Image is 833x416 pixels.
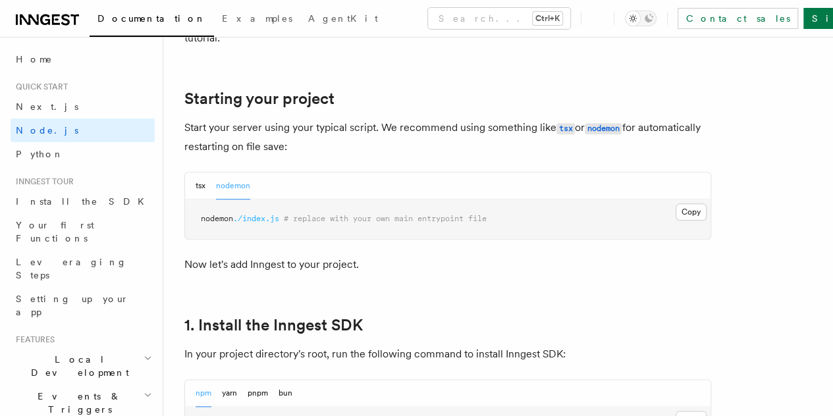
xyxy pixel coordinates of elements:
[16,196,152,207] span: Install the SDK
[184,118,711,156] p: Start your server using your typical script. We recommend using something like or for automatical...
[11,47,155,71] a: Home
[284,214,487,223] span: # replace with your own main entrypoint file
[184,255,711,274] p: Now let's add Inngest to your project.
[11,348,155,384] button: Local Development
[16,149,64,159] span: Python
[90,4,214,37] a: Documentation
[585,121,622,134] a: nodemon
[11,82,68,92] span: Quick start
[11,142,155,166] a: Python
[676,203,707,221] button: Copy
[625,11,657,26] button: Toggle dark mode
[222,13,292,24] span: Examples
[201,214,233,223] span: nodemon
[222,380,237,407] button: yarn
[11,250,155,287] a: Leveraging Steps
[556,123,575,134] code: tsx
[16,125,78,136] span: Node.js
[533,12,562,25] kbd: Ctrl+K
[585,123,622,134] code: nodemon
[11,95,155,118] a: Next.js
[11,390,144,416] span: Events & Triggers
[11,213,155,250] a: Your first Functions
[16,220,94,244] span: Your first Functions
[11,118,155,142] a: Node.js
[11,190,155,213] a: Install the SDK
[300,4,386,36] a: AgentKit
[184,316,363,334] a: 1. Install the Inngest SDK
[196,172,205,199] button: tsx
[308,13,378,24] span: AgentKit
[16,101,78,112] span: Next.js
[279,380,292,407] button: bun
[16,257,127,280] span: Leveraging Steps
[97,13,206,24] span: Documentation
[11,287,155,324] a: Setting up your app
[248,380,268,407] button: pnpm
[678,8,798,29] a: Contact sales
[233,214,279,223] span: ./index.js
[184,90,335,108] a: Starting your project
[556,121,575,134] a: tsx
[16,294,129,317] span: Setting up your app
[428,8,570,29] button: Search...Ctrl+K
[184,345,711,363] p: In your project directory's root, run the following command to install Inngest SDK:
[196,380,211,407] button: npm
[216,172,250,199] button: nodemon
[11,176,74,187] span: Inngest tour
[214,4,300,36] a: Examples
[11,353,144,379] span: Local Development
[16,53,53,66] span: Home
[11,334,55,345] span: Features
